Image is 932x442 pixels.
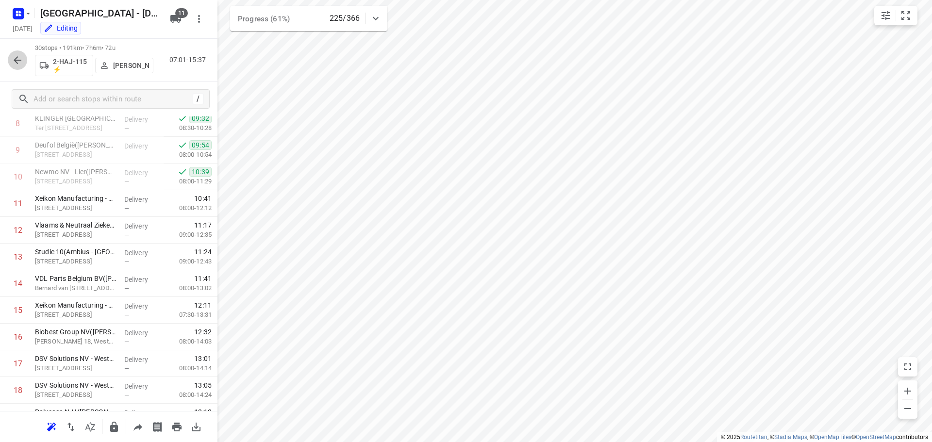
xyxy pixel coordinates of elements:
div: 8 [16,119,20,128]
div: 18 [14,386,22,395]
span: — [124,205,129,212]
span: — [124,178,129,185]
button: Map settings [876,6,896,25]
span: 13:12 [194,407,212,417]
p: 08:00-14:24 [164,390,212,400]
span: 11:17 [194,220,212,230]
div: / [193,94,203,104]
p: Bernard van Hoolstraat 58, Lier [35,283,116,293]
p: 09:00-12:43 [164,257,212,266]
p: 08:00-10:54 [164,150,212,160]
p: [PERSON_NAME] 18, Westerlo [35,337,116,346]
p: Antwerpsesteenweg 386, Lier [35,177,116,186]
span: 11:41 [194,274,212,283]
p: [STREET_ADDRESS] [35,203,116,213]
p: Biobest Group NV(Laurien Vissers) [35,327,116,337]
p: 09:00-12:35 [164,230,212,240]
span: Reverse route [61,422,81,431]
span: — [124,258,129,265]
li: © 2025 , © , © © contributors [721,434,928,441]
div: 11 [14,199,22,208]
span: Share route [128,422,148,431]
p: 07:30-13:31 [164,310,212,320]
span: 11 [175,8,188,18]
div: 15 [14,306,22,315]
p: Delivery [124,408,160,418]
p: KLINGER Belgium NV(Viviane Theuwissen) [35,114,116,123]
span: 09:32 [189,114,212,123]
button: Lock route [104,417,124,437]
div: Progress (61%)225/366 [230,6,387,31]
p: DSV Solutions NV - Westerlo - Nummer 12(Nathalie Engelen) [35,354,116,363]
div: 14 [14,279,22,288]
span: Progress (61%) [238,15,290,23]
p: Delivery [124,115,160,124]
span: Print route [167,422,186,431]
p: Delivery [124,301,160,311]
div: 9 [16,146,20,155]
p: 08:00-13:02 [164,283,212,293]
span: 13:05 [194,380,212,390]
span: Print shipping labels [148,422,167,431]
p: Delivery [124,221,160,231]
span: — [124,125,129,132]
p: Delivery [124,381,160,391]
p: 2-HAJ-115 ⚡ [53,58,89,73]
p: Delivery [124,328,160,338]
span: — [124,338,129,345]
span: 09:54 [189,140,212,150]
p: 225/366 [330,13,360,24]
div: You are currently in edit mode. [44,23,78,33]
span: Download route [186,422,206,431]
p: Delivery [124,195,160,204]
a: OpenMapTiles [814,434,851,441]
span: 12:11 [194,300,212,310]
p: Delivery [124,168,160,178]
div: 12 [14,226,22,235]
p: Antwerpsestraat 145, Lier [35,230,116,240]
button: 2-HAJ-115 ⚡ [35,55,93,76]
span: 11:24 [194,247,212,257]
p: Vlaams & Neutraal Ziekenfonds(Veronique van moer) [35,220,116,230]
p: 30 stops • 191km • 7h6m • 72u [35,44,153,53]
span: — [124,365,129,372]
div: 13 [14,252,22,262]
p: Delivery [124,355,160,364]
p: Polycasa N.V.(Claudia Neelen) [35,407,116,417]
p: Xeikon Manufacturing - Lier([PERSON_NAME] & [PERSON_NAME]) [35,194,116,203]
span: — [124,285,129,292]
button: 11 [166,9,185,29]
span: Sort by time window [81,422,100,431]
p: Xeikon Manufacturing - Heultje(Jan Lodders & Tessa van den Eynden) [35,300,116,310]
p: 07:01-15:37 [169,55,210,65]
h5: Rename [36,5,162,21]
span: — [124,392,129,399]
p: Nijverheidsstraat 12, Westerlo [35,363,116,373]
p: Nijverheidsstraat 11A, Westerlo [35,390,116,400]
div: 10 [14,172,22,181]
p: 08:00-11:29 [164,177,212,186]
span: Reoptimize route [42,422,61,431]
p: 08:00-12:12 [164,203,212,213]
p: Mechelsesteenweg 193, Lier [35,257,116,266]
h5: [DATE] [9,23,36,34]
div: small contained button group [874,6,917,25]
p: DSV Solutions NV - Westerlo - Nummer 11A(Nathalie Engelen) [35,380,116,390]
p: Deufol België(Ronald Schrooten (Deufol)) [35,140,116,150]
p: Delivery [124,248,160,258]
p: Ter Stratenweg 14, Oelegem [35,123,116,133]
svg: Done [178,114,187,123]
a: Routetitan [740,434,767,441]
span: — [124,311,129,319]
p: [STREET_ADDRESS] [35,150,116,160]
button: More [189,9,209,29]
p: 08:00-14:14 [164,363,212,373]
p: 08:00-14:03 [164,337,212,346]
p: Delivery [124,141,160,151]
p: Fabriekstraat 3, Heultje/westerlo [35,310,116,320]
span: 10:41 [194,194,212,203]
div: 17 [14,359,22,368]
p: Newmo NV - Lier(Geert Van Gestel of Geert Vermeylen) [35,167,116,177]
span: — [124,151,129,159]
span: 10:39 [189,167,212,177]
